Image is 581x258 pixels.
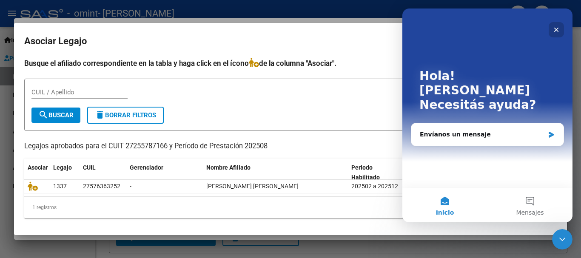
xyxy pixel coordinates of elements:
datatable-header-cell: Asociar [24,159,50,187]
mat-icon: delete [95,110,105,120]
span: Legajo [53,164,72,171]
mat-icon: search [38,110,48,120]
div: 1 registros [24,197,557,218]
span: - [130,183,131,190]
h4: Busque el afiliado correspondiente en la tabla y haga click en el ícono de la columna "Asociar". [24,58,557,69]
p: Legajos aprobados para el CUIT 27255787166 y Período de Prestación 202508 [24,141,557,152]
iframe: Intercom live chat [552,229,572,249]
div: 27576363252 [83,181,120,191]
span: CUIL [83,164,96,171]
iframe: Intercom live chat [402,9,572,222]
h2: Asociar Legajo [24,33,557,49]
span: 1337 [53,183,67,190]
datatable-header-cell: Gerenciador [126,159,203,187]
button: Buscar [31,108,80,123]
span: Gerenciador [130,164,163,171]
datatable-header-cell: CUIL [80,159,126,187]
datatable-header-cell: Nombre Afiliado [203,159,348,187]
datatable-header-cell: Legajo [50,159,80,187]
span: Nombre Afiliado [206,164,251,171]
span: Borrar Filtros [95,111,156,119]
span: Buscar [38,111,74,119]
span: Periodo Habilitado [351,164,380,181]
button: Borrar Filtros [87,107,164,124]
span: Asociar [28,164,48,171]
div: 202502 a 202512 [351,181,402,191]
datatable-header-cell: Periodo Habilitado [348,159,405,187]
span: FERNANDEZ AHMED AMELIE VALENTINA [206,183,299,190]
